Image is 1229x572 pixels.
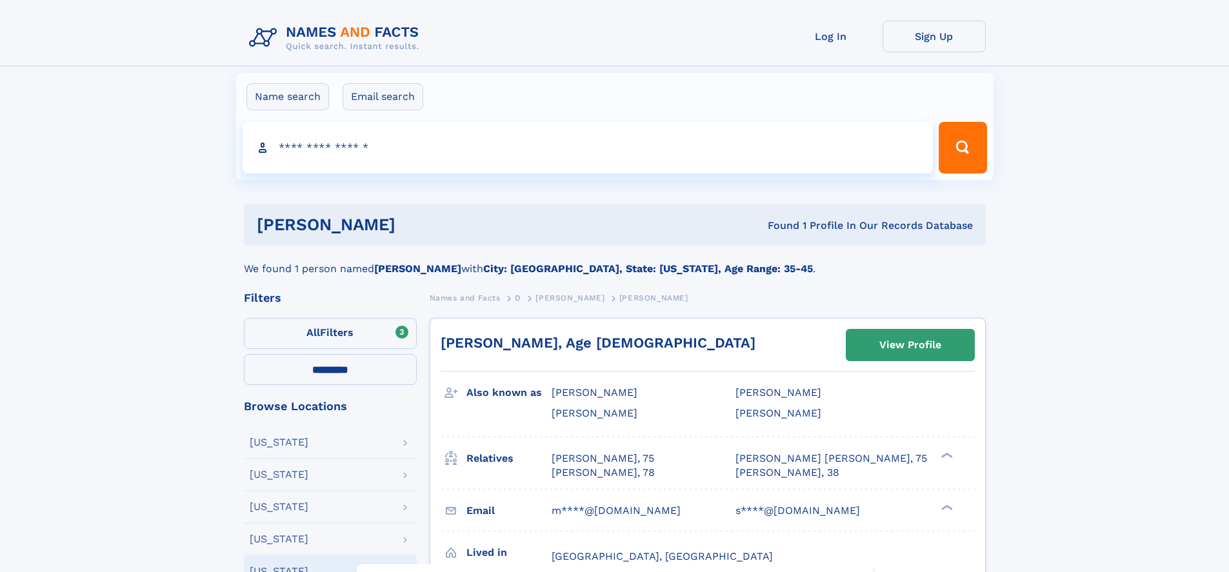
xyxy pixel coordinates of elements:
span: [PERSON_NAME] [535,293,605,302]
span: D [515,293,521,302]
a: [PERSON_NAME] [PERSON_NAME], 75 [735,451,927,466]
div: [US_STATE] [250,534,308,544]
span: All [306,326,320,339]
span: [PERSON_NAME] [552,407,637,419]
h3: Relatives [466,448,552,469]
div: View Profile [879,330,941,360]
div: ❯ [938,451,954,459]
span: [GEOGRAPHIC_DATA], [GEOGRAPHIC_DATA] [552,550,773,562]
label: Filters [244,318,417,349]
div: [US_STATE] [250,469,308,480]
div: Filters [244,292,417,304]
a: Sign Up [883,21,986,52]
h3: Also known as [466,382,552,404]
div: Found 1 Profile In Our Records Database [581,219,973,233]
button: Search Button [939,122,986,173]
span: [PERSON_NAME] [735,407,821,419]
h3: Lived in [466,542,552,564]
a: [PERSON_NAME], 38 [735,466,839,480]
div: ❯ [938,503,954,511]
span: [PERSON_NAME] [552,386,637,399]
b: City: [GEOGRAPHIC_DATA], State: [US_STATE], Age Range: 35-45 [483,262,813,275]
div: [US_STATE] [250,437,308,448]
a: [PERSON_NAME] [535,290,605,306]
a: Log In [779,21,883,52]
h3: Email [466,500,552,522]
a: [PERSON_NAME], 75 [552,451,654,466]
span: [PERSON_NAME] [735,386,821,399]
a: Names and Facts [430,290,501,306]
a: View Profile [846,330,974,360]
img: Logo Names and Facts [244,21,430,55]
div: We found 1 person named with . [244,246,986,277]
div: Browse Locations [244,400,417,412]
input: search input [243,122,934,173]
a: D [515,290,521,306]
div: [US_STATE] [250,502,308,512]
label: Email search [343,83,423,110]
b: [PERSON_NAME] [374,262,461,275]
a: [PERSON_NAME], 78 [552,466,655,480]
a: [PERSON_NAME], Age [DEMOGRAPHIC_DATA] [441,335,755,351]
h1: [PERSON_NAME] [257,217,582,233]
label: Name search [246,83,329,110]
span: [PERSON_NAME] [619,293,688,302]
